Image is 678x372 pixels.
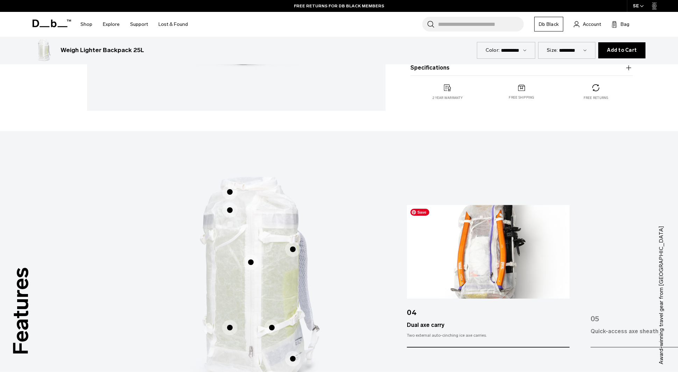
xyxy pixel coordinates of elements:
span: Account [583,21,601,28]
a: FREE RETURNS FOR DB BLACK MEMBERS [294,3,384,9]
a: Shop [80,12,92,37]
div: Two external auto-cinching ice axe carries. [407,332,570,338]
label: Size: [547,46,558,54]
a: Db Black [534,17,563,31]
div: Dual axe carry [407,321,570,329]
h3: Features [5,267,37,355]
div: 4 / 7 [407,205,570,348]
a: Lost & Found [158,12,188,37]
span: Save [410,209,429,216]
button: Specifications [410,64,633,72]
a: Explore [103,12,120,37]
div: 04 [407,299,570,321]
h3: Weigh Lighter Backpack 25L [61,46,144,55]
span: Bag [621,21,629,28]
label: Color: [486,46,500,54]
button: Add to Cart [598,42,645,58]
nav: Main Navigation [75,12,193,37]
button: Bag [612,20,629,28]
a: Support [130,12,148,37]
p: 2 year warranty [432,95,462,100]
p: Free shipping [509,95,534,100]
p: Free returns [584,95,608,100]
span: Add to Cart [607,48,637,53]
a: Account [574,20,601,28]
img: Weigh Lighter Backpack 25L Diffusion [33,39,55,62]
